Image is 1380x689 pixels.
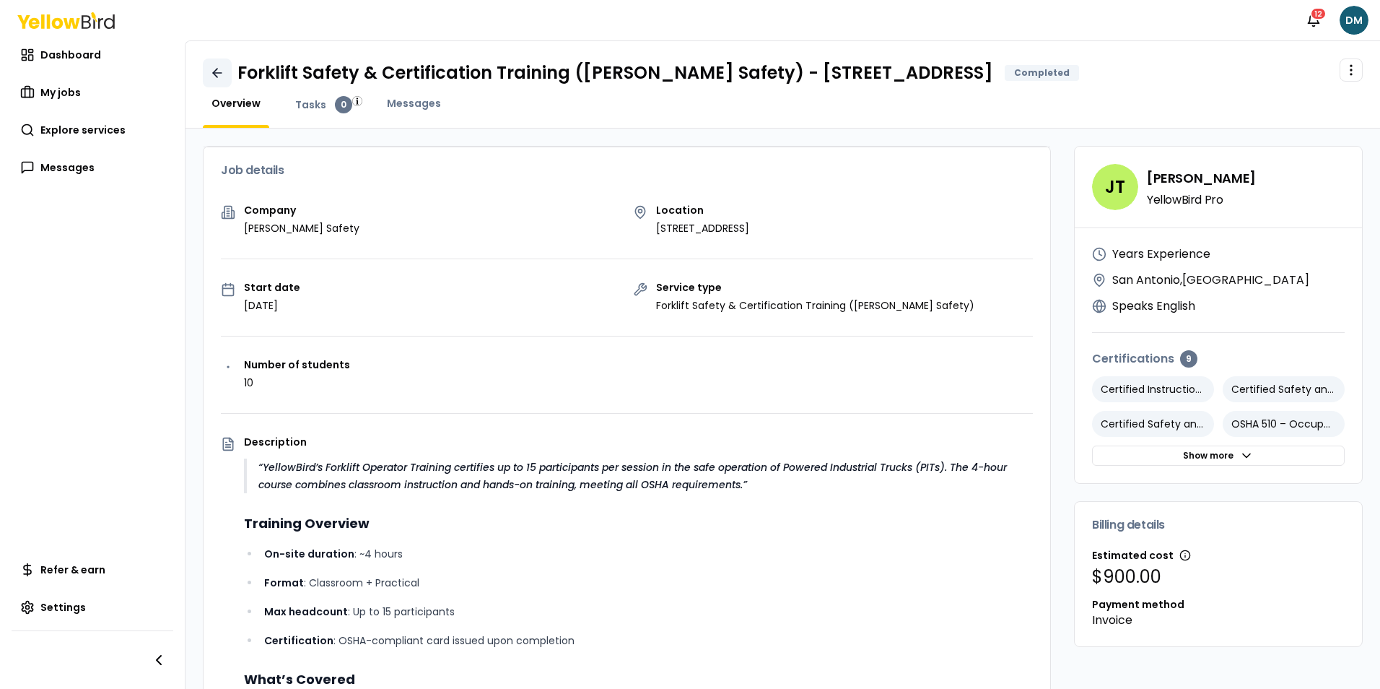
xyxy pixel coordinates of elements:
[12,116,173,144] a: Explore services
[1092,548,1174,563] span: Estimated cost
[264,603,1033,620] p: : Up to 15 participants
[264,545,1033,563] p: : ~4 hours
[656,205,749,215] p: Location
[12,78,173,107] a: My jobs
[244,437,1033,447] p: Description
[40,600,86,615] span: Settings
[378,96,450,110] a: Messages
[264,547,354,561] strong: On-site duration
[40,563,105,577] span: Refer & earn
[1112,272,1309,289] p: San Antonio , [GEOGRAPHIC_DATA]
[1223,376,1345,402] p: Certified Safety and Health Official (CSHO) for Construction Industry
[387,96,441,110] span: Messages
[1092,597,1184,612] span: Payment method
[335,96,352,113] div: 0
[1092,565,1345,589] p: $900.00
[264,633,333,648] strong: Certification
[12,555,173,584] a: Refer & earn
[1092,446,1345,466] button: Show more
[264,604,348,619] strong: Max headcount
[1092,612,1345,629] p: Invoice
[1092,350,1345,368] h4: Certifications
[244,376,350,390] p: 10
[1299,6,1328,35] button: 12
[1147,168,1256,188] h4: [PERSON_NAME]
[40,48,101,62] span: Dashboard
[244,282,300,292] p: Start date
[244,514,370,532] strong: Training Overview
[1147,194,1256,206] p: YellowBird Pro
[1092,411,1214,437] p: Certified Safety and Health Official (CSHO) for General Industry
[258,459,1033,493] p: YellowBird’s Forklift Operator Training certifies up to 15 participants per session in the safe o...
[40,85,81,100] span: My jobs
[656,282,974,292] p: Service type
[656,221,749,235] p: [STREET_ADDRESS]
[40,160,95,175] span: Messages
[287,96,361,113] a: Tasks0
[244,670,355,688] strong: What’s Covered
[12,153,173,182] a: Messages
[40,123,126,137] span: Explore services
[1340,6,1368,35] span: DM
[211,96,261,110] span: Overview
[12,593,173,622] a: Settings
[1112,246,1210,263] p: Years Experience
[264,576,304,590] strong: Format
[1092,376,1214,402] p: Certified Instructional Trainer (CIT)
[264,632,1033,649] p: : OSHA-compliant card issued upon completion
[264,574,1033,591] p: : Classroom + Practical
[1112,298,1195,315] p: Speaks English
[656,298,974,313] p: Forklift Safety & Certification Training ([PERSON_NAME] Safety)
[244,205,359,215] p: Company
[1092,164,1138,210] span: JT
[237,61,993,84] h1: Forklift Safety & Certification Training ([PERSON_NAME] Safety) - [STREET_ADDRESS]
[1005,65,1079,81] div: Completed
[295,97,326,112] span: Tasks
[244,298,300,313] p: [DATE]
[1223,411,1345,437] p: OSHA 510 – Occupational Safety & Health Standards for the Construction Industry (30-Hour)
[12,40,173,69] a: Dashboard
[1092,519,1165,531] span: Billing details
[221,165,1033,176] h3: Job details
[244,221,359,235] p: [PERSON_NAME] Safety
[203,96,269,110] a: Overview
[1180,350,1197,368] div: 9
[244,360,350,370] p: Number of students
[1310,7,1327,20] div: 12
